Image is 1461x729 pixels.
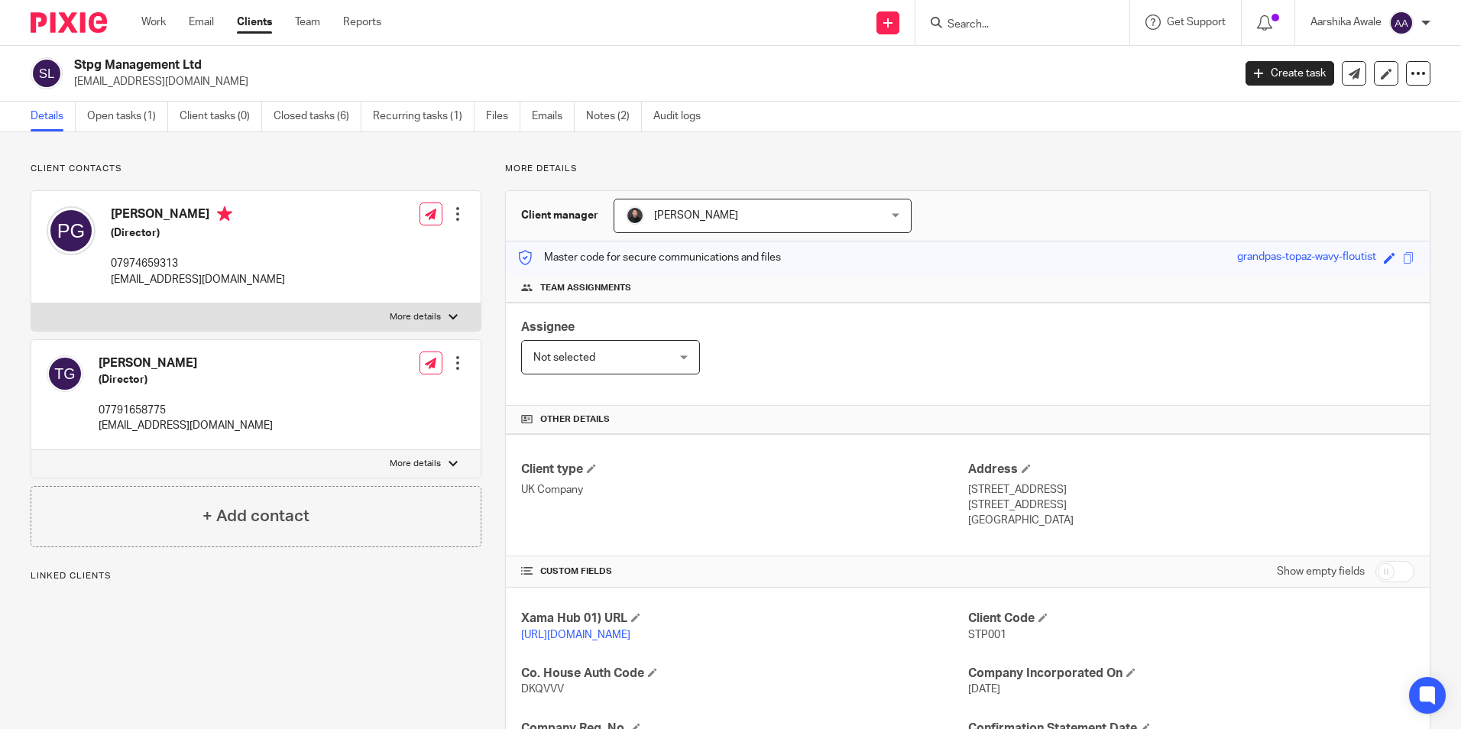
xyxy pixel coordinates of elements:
p: Client contacts [31,163,481,175]
p: More details [505,163,1430,175]
h4: Address [968,462,1414,478]
p: Linked clients [31,570,481,582]
span: DKQVVV [521,684,564,695]
h4: Client Code [968,611,1414,627]
p: 07974659313 [111,256,285,271]
a: Open tasks (1) [87,102,168,131]
p: More details [390,458,441,470]
h4: [PERSON_NAME] [99,355,273,371]
span: [DATE] [968,684,1000,695]
h4: + Add contact [202,504,309,528]
p: [STREET_ADDRESS] [968,482,1414,497]
a: Client tasks (0) [180,102,262,131]
label: Show empty fields [1277,564,1365,579]
input: Search [946,18,1084,32]
p: [GEOGRAPHIC_DATA] [968,513,1414,528]
a: Reports [343,15,381,30]
p: Aarshika Awale [1310,15,1382,30]
span: Team assignments [540,282,631,294]
p: [EMAIL_ADDRESS][DOMAIN_NAME] [74,74,1223,89]
img: My%20Photo.jpg [626,206,644,225]
h4: Xama Hub 01) URL [521,611,967,627]
h4: Client type [521,462,967,478]
img: svg%3E [47,206,96,255]
i: Primary [217,206,232,222]
h4: CUSTOM FIELDS [521,565,967,578]
a: Team [295,15,320,30]
a: Clients [237,15,272,30]
img: svg%3E [1389,11,1414,35]
div: grandpas-topaz-wavy-floutist [1237,249,1376,267]
h5: (Director) [111,225,285,241]
p: UK Company [521,482,967,497]
h5: (Director) [99,372,273,387]
p: More details [390,311,441,323]
a: Audit logs [653,102,712,131]
p: 07791658775 [99,403,273,418]
a: Closed tasks (6) [274,102,361,131]
span: Assignee [521,321,575,333]
a: Files [486,102,520,131]
a: Work [141,15,166,30]
a: Recurring tasks (1) [373,102,475,131]
img: Pixie [31,12,107,33]
a: Details [31,102,76,131]
h2: Stpg Management Ltd [74,57,993,73]
a: Emails [532,102,575,131]
h4: Company Incorporated On [968,666,1414,682]
img: svg%3E [47,355,83,392]
span: Other details [540,413,610,426]
span: STP001 [968,630,1006,640]
a: Notes (2) [586,102,642,131]
span: Get Support [1167,17,1226,28]
p: [STREET_ADDRESS] [968,497,1414,513]
a: Create task [1246,61,1334,86]
h3: Client manager [521,208,598,223]
img: svg%3E [31,57,63,89]
span: Not selected [533,352,595,363]
a: Email [189,15,214,30]
p: Master code for secure communications and files [517,250,781,265]
h4: Co. House Auth Code [521,666,967,682]
h4: [PERSON_NAME] [111,206,285,225]
p: [EMAIL_ADDRESS][DOMAIN_NAME] [99,418,273,433]
a: [URL][DOMAIN_NAME] [521,630,630,640]
p: [EMAIL_ADDRESS][DOMAIN_NAME] [111,272,285,287]
span: [PERSON_NAME] [654,210,738,221]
